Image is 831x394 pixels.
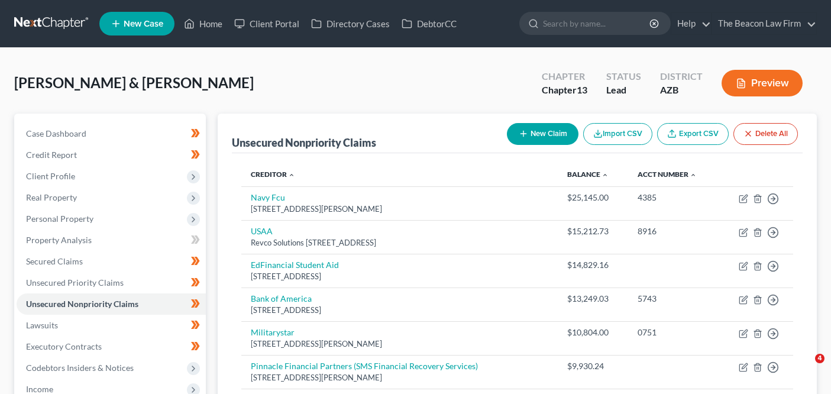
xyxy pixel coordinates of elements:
[722,70,803,96] button: Preview
[26,363,134,373] span: Codebtors Insiders & Notices
[606,70,641,83] div: Status
[567,327,619,338] div: $10,804.00
[124,20,163,28] span: New Case
[251,305,548,316] div: [STREET_ADDRESS]
[14,74,254,91] span: [PERSON_NAME] & [PERSON_NAME]
[542,83,587,97] div: Chapter
[671,13,711,34] a: Help
[567,225,619,237] div: $15,212.73
[17,123,206,144] a: Case Dashboard
[815,354,824,363] span: 4
[733,123,798,145] button: Delete All
[251,226,273,236] a: USAA
[178,13,228,34] a: Home
[507,123,578,145] button: New Claim
[26,171,75,181] span: Client Profile
[638,293,710,305] div: 5743
[288,172,295,179] i: expand_less
[251,204,548,215] div: [STREET_ADDRESS][PERSON_NAME]
[17,230,206,251] a: Property Analysis
[543,12,651,34] input: Search by name...
[638,327,710,338] div: 0751
[657,123,729,145] a: Export CSV
[251,237,548,248] div: Revco Solutions [STREET_ADDRESS]
[660,70,703,83] div: District
[17,272,206,293] a: Unsecured Priority Claims
[26,128,86,138] span: Case Dashboard
[583,123,652,145] button: Import CSV
[791,354,819,382] iframe: Intercom live chat
[17,293,206,315] a: Unsecured Nonpriority Claims
[251,192,285,202] a: Navy Fcu
[26,341,102,351] span: Executory Contracts
[567,192,619,204] div: $25,145.00
[690,172,697,179] i: expand_less
[26,235,92,245] span: Property Analysis
[228,13,305,34] a: Client Portal
[17,336,206,357] a: Executory Contracts
[17,315,206,336] a: Lawsuits
[542,70,587,83] div: Chapter
[660,83,703,97] div: AZB
[26,277,124,288] span: Unsecured Priority Claims
[567,293,619,305] div: $13,249.03
[26,299,138,309] span: Unsecured Nonpriority Claims
[17,251,206,272] a: Secured Claims
[251,338,548,350] div: [STREET_ADDRESS][PERSON_NAME]
[305,13,396,34] a: Directory Cases
[26,384,53,394] span: Income
[567,360,619,372] div: $9,930.24
[567,259,619,271] div: $14,829.16
[17,144,206,166] a: Credit Report
[712,13,816,34] a: The Beacon Law Firm
[602,172,609,179] i: expand_less
[26,214,93,224] span: Personal Property
[567,170,609,179] a: Balance expand_less
[606,83,641,97] div: Lead
[26,150,77,160] span: Credit Report
[251,293,312,303] a: Bank of America
[232,135,376,150] div: Unsecured Nonpriority Claims
[638,170,697,179] a: Acct Number expand_less
[26,320,58,330] span: Lawsuits
[251,372,548,383] div: [STREET_ADDRESS][PERSON_NAME]
[251,327,295,337] a: Militarystar
[251,170,295,179] a: Creditor expand_less
[26,192,77,202] span: Real Property
[638,225,710,237] div: 8916
[577,84,587,95] span: 13
[251,361,478,371] a: Pinnacle Financial Partners (SMS Financial Recovery Services)
[251,271,548,282] div: [STREET_ADDRESS]
[638,192,710,204] div: 4385
[251,260,339,270] a: EdFinancial Student Aid
[396,13,463,34] a: DebtorCC
[26,256,83,266] span: Secured Claims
